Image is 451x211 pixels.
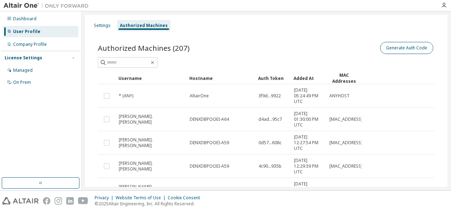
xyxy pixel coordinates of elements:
[380,42,433,54] button: Generate Auth Code
[258,163,282,169] span: 4c90...935b
[258,117,282,122] span: d4ad...95c7
[78,197,88,205] img: youtube.svg
[190,117,229,122] span: DENXDBPOOEI-A64
[168,195,204,201] div: Cookie Consent
[2,197,39,205] img: altair_logo.svg
[294,134,323,151] span: [DATE] 12:27:54 PM UTC
[119,161,183,172] span: [PERSON_NAME].[PERSON_NAME]
[294,72,323,84] div: Added At
[119,137,183,148] span: [PERSON_NAME].[PERSON_NAME]
[120,23,168,28] div: Authorized Machines
[190,163,229,169] span: DENXDBPOOEI-A59
[329,93,350,99] span: ANYHOST
[329,163,362,169] span: [MAC_ADDRESS]
[5,55,42,61] div: License Settings
[43,197,50,205] img: facebook.svg
[294,158,323,175] span: [DATE] 12:29:39 PM UTC
[329,72,359,84] div: MAC Addresses
[258,72,288,84] div: Auth Token
[118,72,184,84] div: Username
[294,111,323,128] span: [DATE] 01:30:00 PM UTC
[116,195,168,201] div: Website Terms of Use
[66,197,74,205] img: linkedin.svg
[55,197,62,205] img: instagram.svg
[95,201,204,207] p: © 2025 Altair Engineering, Inc. All Rights Reserved.
[258,140,282,146] span: 0d57...608c
[190,93,209,99] span: AltairOne
[13,16,37,22] div: Dashboard
[13,29,40,34] div: User Profile
[13,42,47,47] div: Company Profile
[95,195,116,201] div: Privacy
[13,80,31,85] div: On Prem
[189,72,252,84] div: Hostname
[329,140,362,146] span: [MAC_ADDRESS]
[258,93,281,99] span: 3f9d...9922
[94,23,111,28] div: Settings
[294,181,323,198] span: [DATE] 01:15:36 PM UTC
[329,117,362,122] span: [MAC_ADDRESS]
[294,87,323,104] span: [DATE] 05:24:49 PM UTC
[98,43,190,53] span: Authorized Machines (207)
[119,93,133,99] span: * (ANY)
[119,114,183,125] span: [PERSON_NAME].[PERSON_NAME]
[190,140,229,146] span: DENXDBPOOEI-A59
[4,2,92,9] img: Altair One
[13,67,33,73] div: Managed
[119,184,183,195] span: [PERSON_NAME].[PERSON_NAME]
